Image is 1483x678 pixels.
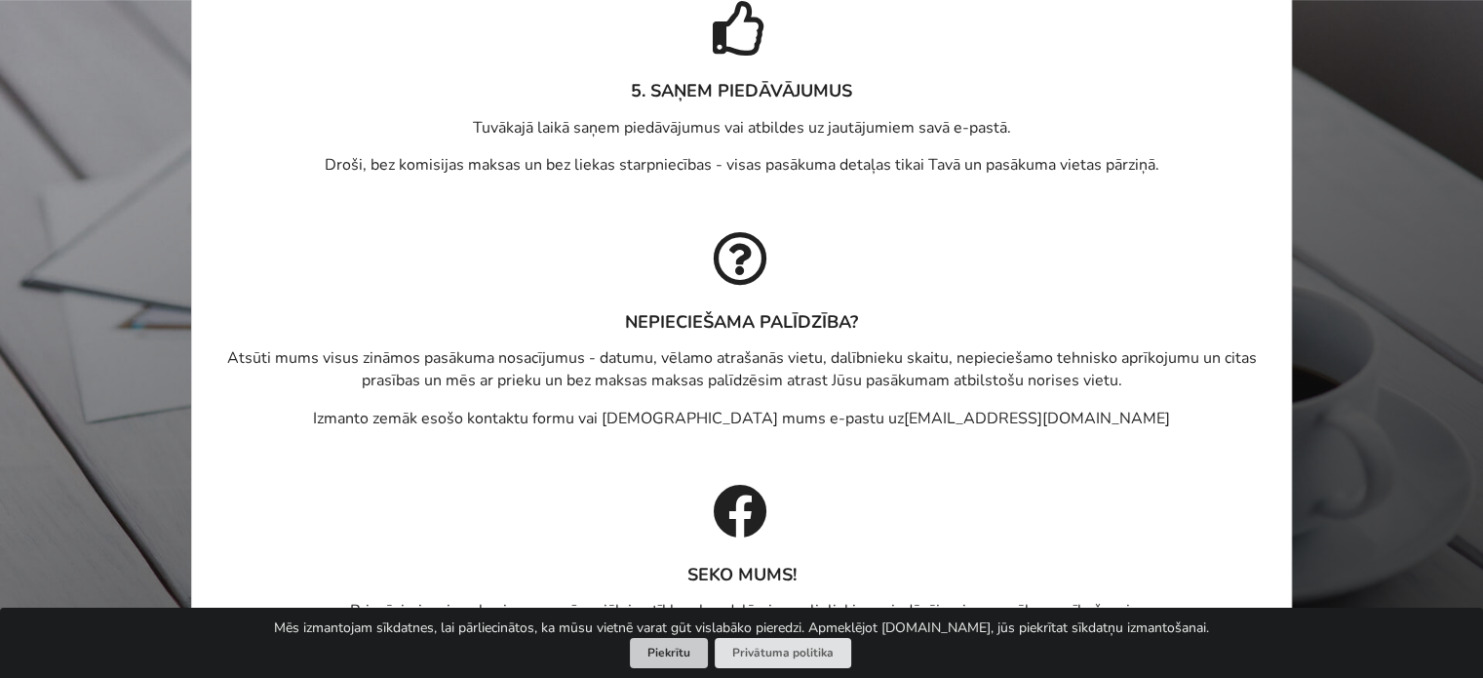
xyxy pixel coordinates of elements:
[206,117,1277,140] p: Tuvākajā laikā saņem piedāvājumus vai atbildes uz jautājumiem savā e-pastā.
[206,564,1277,586] h3: SEKO MUMS!
[206,347,1277,392] p: Atsūti mums visus zināmos pasākuma nosacījumus - datumu, vēlamo atrašanās vietu, dalībnieku skait...
[206,311,1277,334] h3: NEPIECIEŠAMA PALĪDZĪBA?
[206,600,1277,622] p: Priecāsimies, ja sekosi mums arī sociālajos tīklos, kur dalāmies ar lieliskiem piedāvājumiem pasā...
[715,638,851,668] a: Privātuma politika
[206,154,1277,177] p: Droši, bez komisijas maksas un bez liekas starpniecības - visas pasākuma detaļas tikai Tavā un pa...
[206,408,1277,430] p: Izmanto zemāk esošo kontaktu formu vai [DEMOGRAPHIC_DATA] mums e-pastu uz [EMAIL_ADDRESS][DOMAIN_...
[206,80,1277,102] h3: 5. SAŅEM PIEDĀVĀJUMUS
[630,638,708,668] button: Piekrītu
